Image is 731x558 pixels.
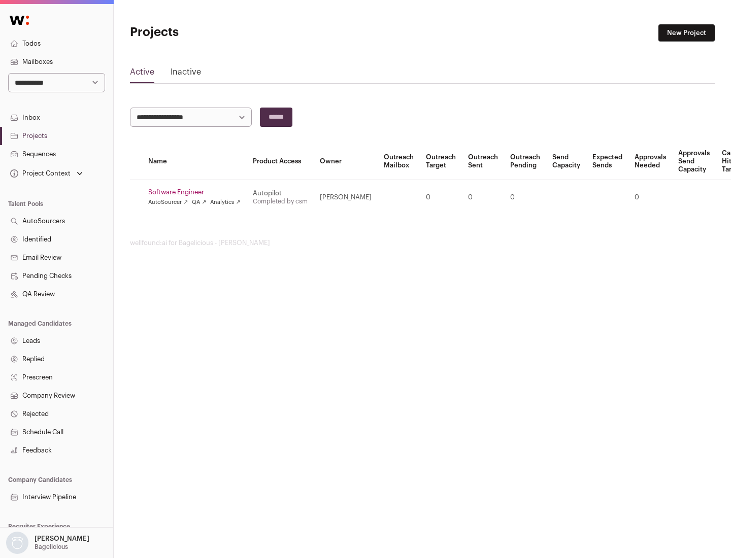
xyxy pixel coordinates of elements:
[8,166,85,181] button: Open dropdown
[658,24,715,42] a: New Project
[462,143,504,180] th: Outreach Sent
[504,143,546,180] th: Outreach Pending
[314,143,378,180] th: Owner
[35,535,89,543] p: [PERSON_NAME]
[35,543,68,551] p: Bagelicious
[314,180,378,215] td: [PERSON_NAME]
[628,143,672,180] th: Approvals Needed
[148,198,188,206] a: AutoSourcer ↗
[546,143,586,180] th: Send Capacity
[420,180,462,215] td: 0
[130,239,715,247] footer: wellfound:ai for Bagelicious - [PERSON_NAME]
[672,143,716,180] th: Approvals Send Capacity
[504,180,546,215] td: 0
[462,180,504,215] td: 0
[4,10,35,30] img: Wellfound
[130,66,154,82] a: Active
[247,143,314,180] th: Product Access
[8,169,71,178] div: Project Context
[628,180,672,215] td: 0
[210,198,240,206] a: Analytics ↗
[4,532,91,554] button: Open dropdown
[142,143,247,180] th: Name
[148,188,241,196] a: Software Engineer
[130,24,325,41] h1: Projects
[420,143,462,180] th: Outreach Target
[171,66,201,82] a: Inactive
[192,198,206,206] a: QA ↗
[253,198,308,204] a: Completed by csm
[6,532,28,554] img: nopic.png
[586,143,628,180] th: Expected Sends
[253,189,308,197] div: Autopilot
[378,143,420,180] th: Outreach Mailbox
